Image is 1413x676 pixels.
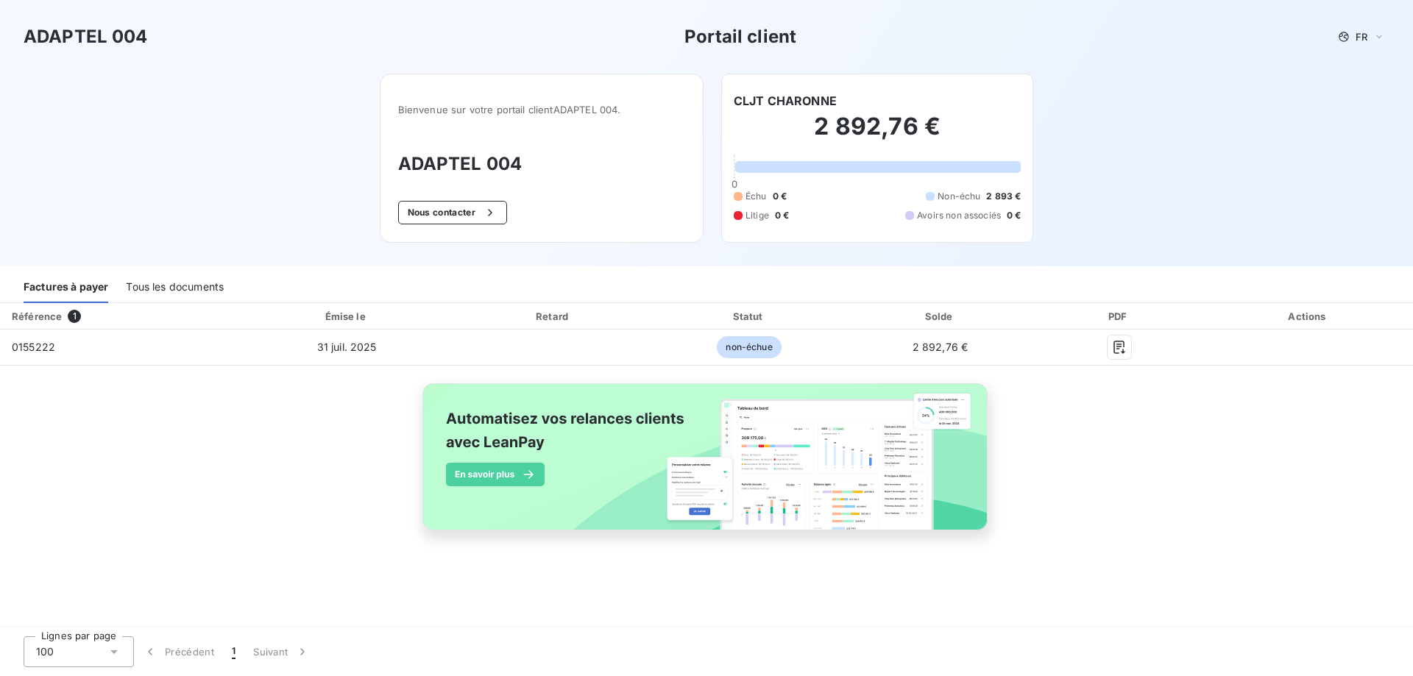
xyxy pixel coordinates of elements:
[12,341,55,353] span: 0155222
[1007,209,1021,222] span: 0 €
[398,151,685,177] h3: ADAPTEL 004
[938,190,980,203] span: Non-échu
[68,310,81,323] span: 1
[746,209,769,222] span: Litige
[398,201,507,224] button: Nous contacter
[223,636,244,667] button: 1
[232,644,235,659] span: 1
[775,209,789,222] span: 0 €
[458,309,650,324] div: Retard
[1207,309,1410,324] div: Actions
[732,178,737,190] span: 0
[1038,309,1201,324] div: PDF
[917,209,1001,222] span: Avoirs non associés
[849,309,1031,324] div: Solde
[12,310,62,322] div: Référence
[734,92,837,110] h6: CLJT CHARONNE
[126,272,224,303] div: Tous les documents
[1356,31,1367,43] span: FR
[746,190,767,203] span: Échu
[398,104,685,115] span: Bienvenue sur votre portail client ADAPTEL 004 .
[717,336,781,358] span: non-échue
[24,272,108,303] div: Factures à payer
[986,190,1021,203] span: 2 893 €
[684,24,796,50] h3: Portail client
[134,636,223,667] button: Précédent
[242,309,452,324] div: Émise le
[773,190,787,203] span: 0 €
[244,636,319,667] button: Suivant
[317,341,377,353] span: 31 juil. 2025
[36,644,54,659] span: 100
[734,112,1021,156] h2: 2 892,76 €
[656,309,843,324] div: Statut
[913,341,968,353] span: 2 892,76 €
[24,24,148,50] h3: ADAPTEL 004
[409,374,1004,555] img: banner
